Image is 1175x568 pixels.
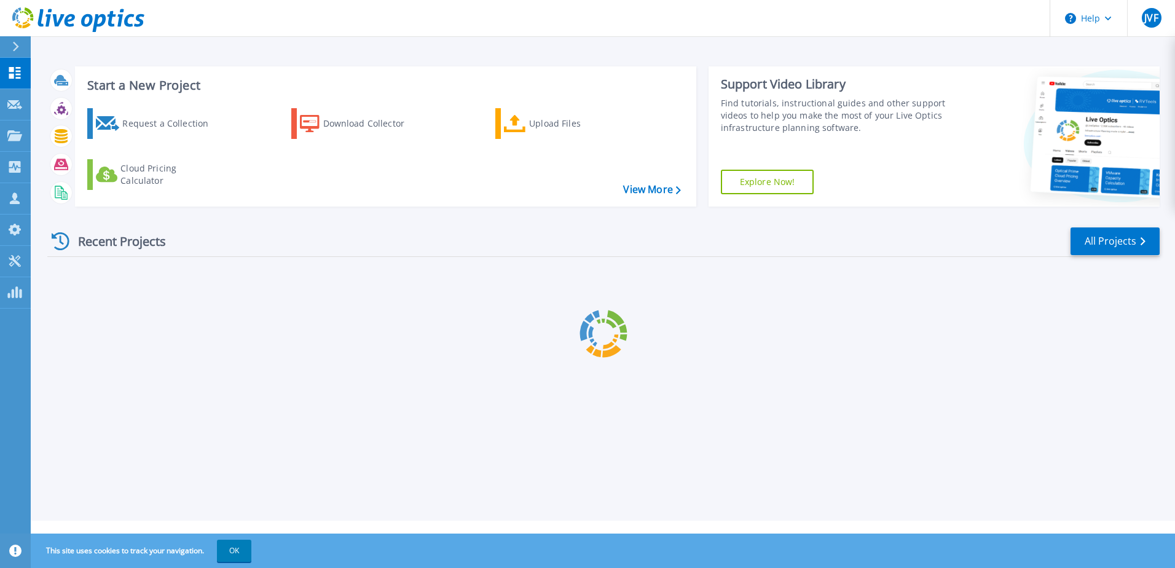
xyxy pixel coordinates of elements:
[529,111,627,136] div: Upload Files
[1071,227,1160,255] a: All Projects
[323,111,422,136] div: Download Collector
[34,540,251,562] span: This site uses cookies to track your navigation.
[87,108,224,139] a: Request a Collection
[87,159,224,190] a: Cloud Pricing Calculator
[721,170,814,194] a: Explore Now!
[120,162,219,187] div: Cloud Pricing Calculator
[623,184,680,195] a: View More
[217,540,251,562] button: OK
[495,108,632,139] a: Upload Files
[721,97,951,134] div: Find tutorials, instructional guides and other support videos to help you make the most of your L...
[47,226,183,256] div: Recent Projects
[87,79,680,92] h3: Start a New Project
[1144,13,1158,23] span: JVF
[122,111,221,136] div: Request a Collection
[291,108,428,139] a: Download Collector
[721,76,951,92] div: Support Video Library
